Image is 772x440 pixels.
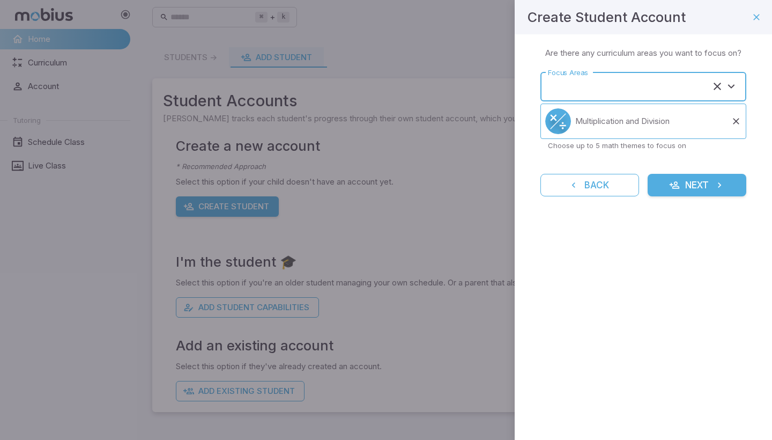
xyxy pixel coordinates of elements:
[724,79,739,94] button: Open
[545,47,741,59] p: Are there any curriculum areas you want to focus on?
[575,115,670,127] p: Multiplication and Division
[540,104,746,139] li: Click to remove
[548,141,739,150] p: Choose up to 5 math themes to focus on
[545,108,571,134] div: Multiply/Divide
[528,6,686,28] h4: Create Student Account
[540,174,639,196] button: Back
[710,79,725,94] button: Clear
[648,174,746,196] button: Next
[548,68,588,78] label: Focus Areas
